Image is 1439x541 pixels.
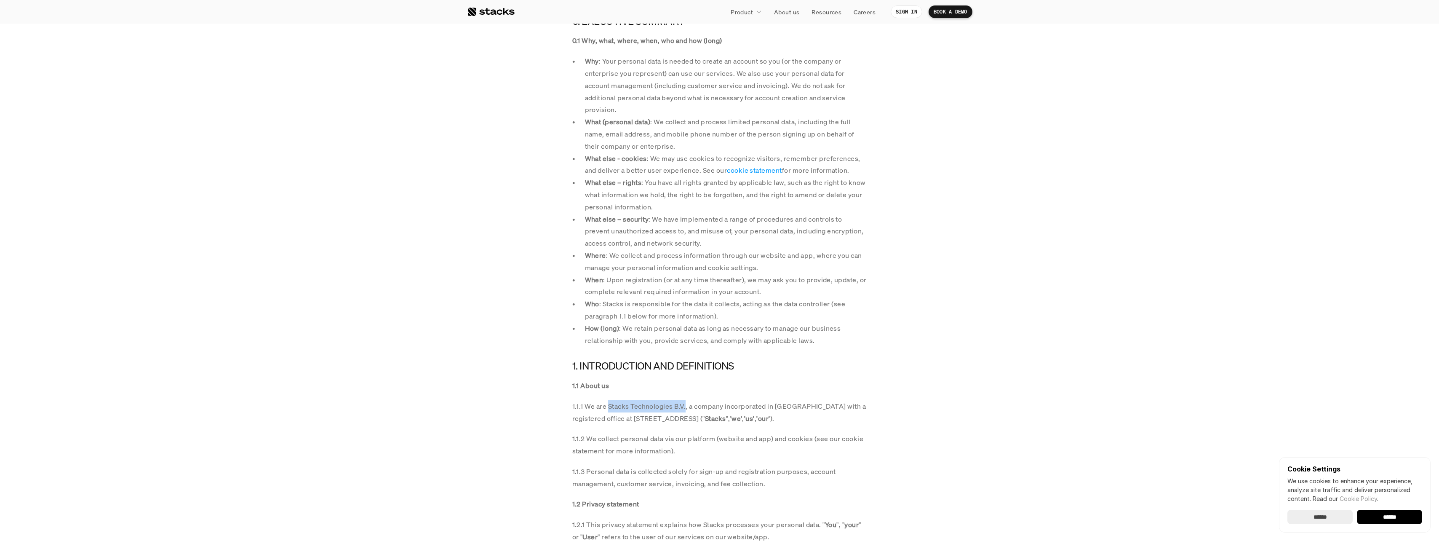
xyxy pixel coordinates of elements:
strong: What else – rights [585,178,642,187]
strong: Stacks [705,414,726,423]
strong: 1.1 About us [572,381,609,390]
p: Resources [812,8,841,16]
p: BOOK A DEMO [934,9,967,15]
p: : Stacks is responsible for the data it collects, acting as the data controller (see paragraph 1.... [585,298,867,322]
strong: Where [585,251,606,260]
strong: Who [585,299,599,308]
p: Careers [854,8,876,16]
p: : You have all rights granted by applicable law, such as the right to know what information we ho... [585,177,867,213]
strong: your [844,520,859,529]
a: Careers [849,4,881,19]
p: 1.1.3 Personal data is collected solely for sign-up and registration purposes, account management... [572,466,867,490]
a: Cookie Policy [1340,495,1377,502]
p: Cookie Settings [1287,466,1422,472]
p: : We have implemented a range of procedures and controls to prevent unauthorized access to, and m... [585,213,867,249]
strong: How (long) [585,324,619,333]
strong: 'we' [730,414,742,423]
strong: 'our' [756,414,770,423]
strong: Why [585,56,599,66]
p: : We collect and process information through our website and app, where you can manage your perso... [585,249,867,274]
p: : We may use cookies to recognize visitors, remember preferences, and deliver a better user exper... [585,153,867,177]
p: 1.1.1 We are Stacks Technologies B.V., a company incorporated in [GEOGRAPHIC_DATA] with a registe... [572,400,867,425]
span: Read our . [1313,495,1378,502]
strong: What else - cookies [585,154,647,163]
a: BOOK A DEMO [929,5,972,18]
h4: 1. INTRODUCTION AND DEFINITIONS [572,359,867,373]
a: Resources [806,4,846,19]
strong: When [585,275,603,284]
strong: What (personal data) [585,117,651,126]
p: We use cookies to enhance your experience, analyze site traffic and deliver personalized content. [1287,477,1422,503]
p: Product [731,8,753,16]
strong: 0.1 Why, what, where, when, who and how (long) [572,36,722,45]
a: About us [769,4,804,19]
a: cookie statement [727,166,782,175]
p: : Your personal data is needed to create an account so you (or the company or enterprise you repr... [585,55,867,116]
p: : We retain personal data as long as necessary to manage our business relationship with you, prov... [585,322,867,347]
a: SIGN IN [891,5,922,18]
p: SIGN IN [896,9,917,15]
strong: What else – security [585,214,649,224]
strong: 'us' [744,414,755,423]
p: : Upon registration (or at any time thereafter), we may ask you to provide, update, or complete r... [585,274,867,298]
p: About us [774,8,799,16]
p: : We collect and process limited personal data, including the full name, email address, and mobil... [585,116,867,152]
strong: You [825,520,836,529]
p: 1.1.2 We collect personal data via our platform (website and app) and cookies (see our cookie sta... [572,433,867,457]
strong: 1.2 Privacy statement [572,499,639,509]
